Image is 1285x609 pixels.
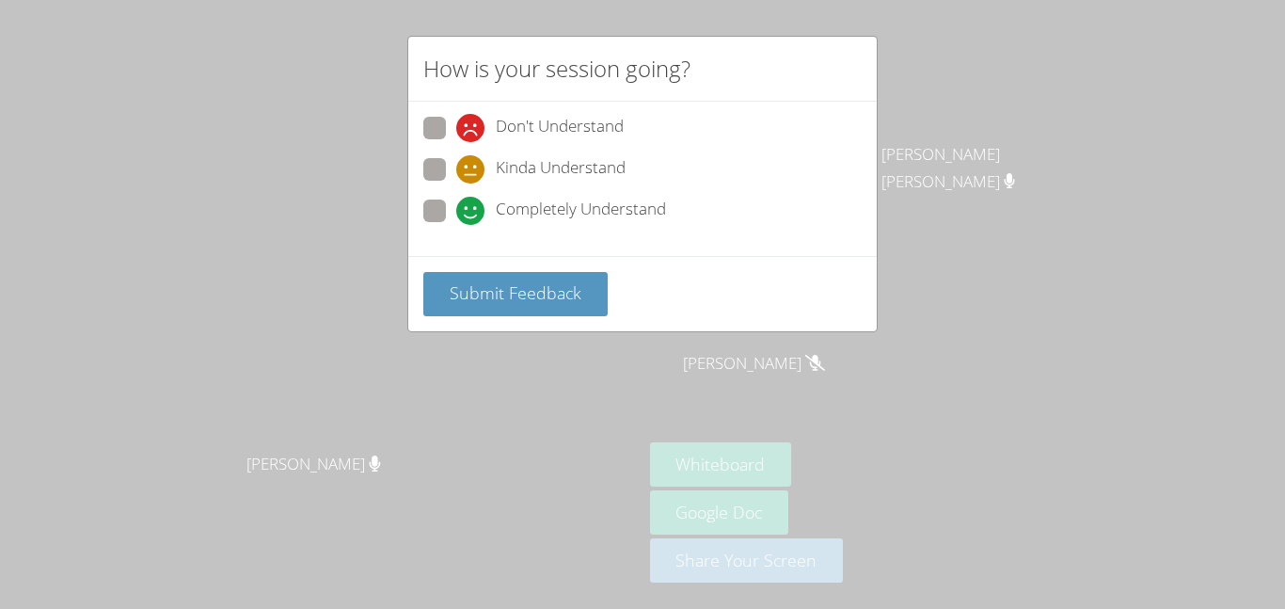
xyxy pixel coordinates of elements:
[496,114,624,142] span: Don't Understand
[423,272,608,316] button: Submit Feedback
[496,197,666,225] span: Completely Understand
[450,281,581,304] span: Submit Feedback
[423,52,690,86] h2: How is your session going?
[496,155,626,184] span: Kinda Understand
